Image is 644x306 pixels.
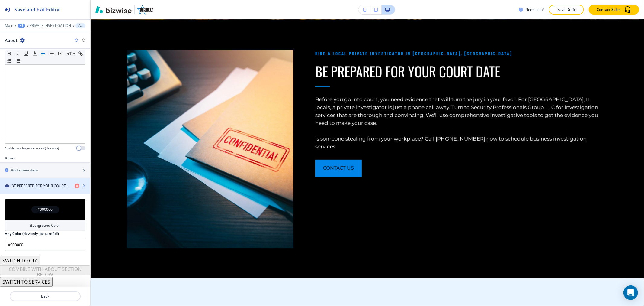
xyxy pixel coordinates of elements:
h4: Background Color [30,223,60,228]
button: Save Draft [549,5,584,15]
h4: Enable pasting more styles (dev only) [5,146,59,151]
h2: Save and Exit Editor [14,6,60,13]
p: HIRE A LOCAL PRIVATE INVESTIGATOR IN [GEOGRAPHIC_DATA], [GEOGRAPHIC_DATA] [315,50,608,57]
button: #000000Background Color [5,199,85,231]
img: e6bc7d0e9ddbbafb6a13da8e97eb0e78.webp [127,50,293,248]
p: About [78,24,82,28]
h2: Add a new item [11,168,38,173]
p: BE PREPARED FOR YOUR COURT DATE [315,63,608,79]
img: Drag [5,184,9,188]
button: Back [10,291,81,301]
span: CONTACT US [323,164,354,172]
h4: BE PREPARED FOR YOUR COURT DATE [11,183,70,189]
div: Open Intercom Messenger [623,285,638,300]
img: Your Logo [137,5,153,15]
button: +1 [18,24,25,28]
button: Contact Sales [589,5,639,15]
p: Before you go into court, you need evidence that will turn the jury in your favor. For [GEOGRAPHI... [315,96,608,127]
p: Save Draft [557,7,576,12]
p: Is someone stealing from your workplace? Call [PHONE_NUMBER] now to schedule business investigati... [315,135,608,151]
p: Back [10,294,80,299]
h2: Items [5,155,15,161]
p: Contact Sales [597,7,620,12]
button: Main [5,24,13,28]
h2: About [5,37,18,44]
h2: Any Color (dev only, be careful!) [5,231,59,236]
img: Bizwise Logo [95,6,132,13]
button: PRIVATE INVESTIGATION [30,24,71,28]
button: CONTACT US [315,160,362,177]
h4: #000000 [38,207,53,212]
h3: Need help? [525,7,544,12]
button: About [75,23,85,28]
